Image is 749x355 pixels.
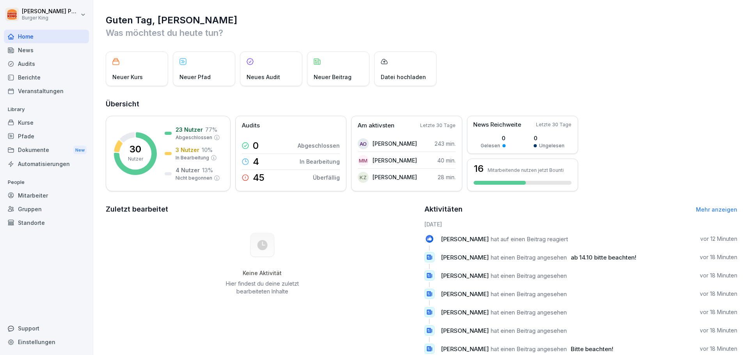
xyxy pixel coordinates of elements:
[491,290,567,298] span: hat einen Beitrag angesehen
[441,345,489,353] span: [PERSON_NAME]
[441,290,489,298] span: [PERSON_NAME]
[491,235,568,243] span: hat auf einen Beitrag reagiert
[700,272,737,279] p: vor 18 Minuten
[176,175,212,182] p: Nicht begonnen
[130,145,141,154] p: 30
[4,202,89,216] a: Gruppen
[700,327,737,334] p: vor 18 Minuten
[536,121,572,128] p: Letzte 30 Tage
[4,71,89,84] a: Berichte
[106,14,737,26] h1: Guten Tag, [PERSON_NAME]
[4,57,89,71] a: Audits
[700,235,737,243] p: vor 12 Minuten
[435,140,456,148] p: 243 min.
[4,84,89,98] a: Veranstaltungen
[4,143,89,157] a: DokumenteNew
[420,122,456,129] p: Letzte 30 Tage
[176,154,209,161] p: In Bearbeitung
[700,308,737,316] p: vor 18 Minuten
[223,280,302,295] p: Hier findest du deine zuletzt bearbeiteten Inhalte
[700,253,737,261] p: vor 18 Minuten
[373,156,417,164] p: [PERSON_NAME]
[491,254,567,261] span: hat einen Beitrag angesehen
[176,134,212,141] p: Abgeschlossen
[424,204,463,215] h2: Aktivitäten
[424,220,738,228] h6: [DATE]
[491,345,567,353] span: hat einen Beitrag angesehen
[202,166,213,174] p: 13 %
[4,143,89,157] div: Dokumente
[4,216,89,230] a: Standorte
[253,173,264,182] p: 45
[4,176,89,189] p: People
[4,30,89,43] a: Home
[253,157,259,166] p: 4
[4,116,89,129] a: Kurse
[112,73,143,81] p: Neuer Kurs
[128,155,143,162] p: Nutzer
[373,173,417,181] p: [PERSON_NAME]
[205,125,217,134] p: 77 %
[441,309,489,316] span: [PERSON_NAME]
[441,327,489,334] span: [PERSON_NAME]
[22,8,79,15] p: [PERSON_NAME] Pecher
[571,345,613,353] span: Bitte beachten!
[441,235,489,243] span: [PERSON_NAME]
[4,189,89,202] a: Mitarbeiter
[358,155,369,166] div: MM
[696,206,737,213] a: Mehr anzeigen
[358,138,369,149] div: AO
[202,146,213,154] p: 10 %
[441,254,489,261] span: [PERSON_NAME]
[298,141,340,150] p: Abgeschlossen
[4,129,89,143] a: Pfade
[358,172,369,183] div: KZ
[700,290,737,298] p: vor 18 Minuten
[381,73,426,81] p: Datei hochladen
[247,73,280,81] p: Neues Audit
[314,73,351,81] p: Neuer Beitrag
[73,146,87,155] div: New
[4,157,89,171] a: Automatisierungen
[4,43,89,57] a: News
[481,134,506,142] p: 0
[253,141,259,150] p: 0
[106,26,737,39] p: Was möchtest du heute tun?
[4,321,89,335] div: Support
[539,142,564,149] p: Ungelesen
[491,327,567,334] span: hat einen Beitrag angesehen
[300,157,340,166] p: In Bearbeitung
[474,164,484,173] h3: 16
[176,146,199,154] p: 3 Nutzer
[481,142,500,149] p: Gelesen
[491,272,567,279] span: hat einen Beitrag angesehen
[373,140,417,148] p: [PERSON_NAME]
[700,345,737,353] p: vor 18 Minuten
[488,167,564,173] p: Mitarbeitende nutzen jetzt Bounti
[176,125,203,134] p: 23 Nutzer
[4,335,89,349] a: Einstellungen
[313,173,340,182] p: Überfällig
[223,270,302,277] h5: Keine Aktivität
[358,121,394,130] p: Am aktivsten
[106,204,419,215] h2: Zuletzt bearbeitet
[491,309,567,316] span: hat einen Beitrag angesehen
[534,134,564,142] p: 0
[4,103,89,116] p: Library
[473,120,521,129] p: News Reichweite
[438,173,456,181] p: 28 min.
[22,15,79,21] p: Burger King
[437,156,456,164] p: 40 min.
